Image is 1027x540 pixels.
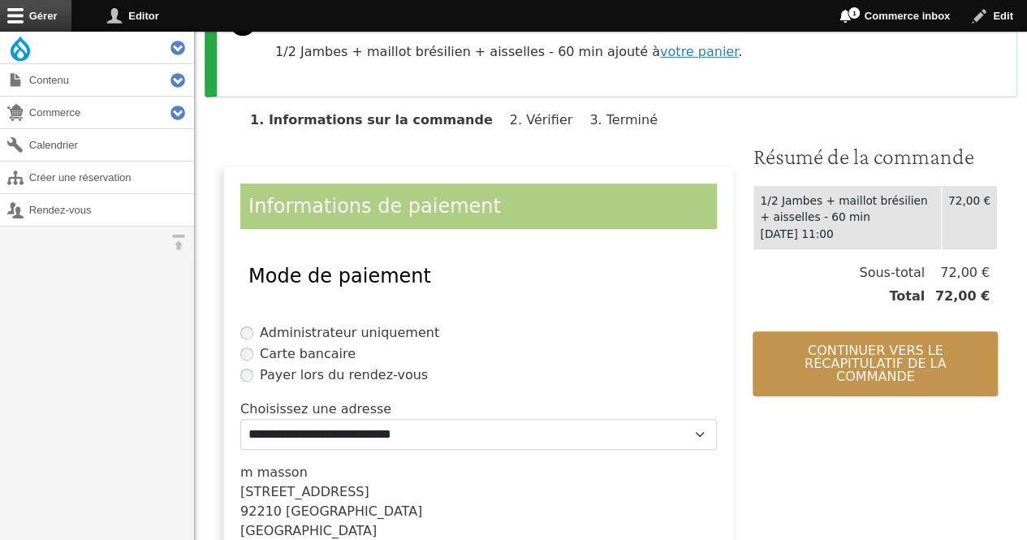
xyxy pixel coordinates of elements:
span: 72,00 € [925,287,990,306]
span: Mode de paiement [248,265,431,287]
a: votre panier [660,44,738,59]
time: [DATE] 11:00 [760,227,833,240]
span: [STREET_ADDRESS] [240,484,369,499]
span: [GEOGRAPHIC_DATA] [240,523,377,538]
label: Choisissez une adresse [240,400,391,419]
li: Terminé [589,112,671,127]
td: 72,00 € [941,185,997,249]
span: Total [889,287,925,306]
h3: Résumé de la commande [753,143,998,171]
div: 1/2 Jambes + maillot brésilien + aisselles - 60 min [760,192,934,226]
span: Sous-total [859,263,925,283]
label: Administrateur uniquement [260,323,439,343]
li: Informations sur la commande [250,112,506,127]
span: 72,00 € [925,263,990,283]
li: Vérifier [510,112,585,127]
span: 1 [848,6,861,19]
button: Continuer vers le récapitulatif de la commande [753,331,998,396]
span: m [240,464,253,480]
span: 92210 [240,503,282,519]
span: Informations de paiement [248,195,501,218]
span: [GEOGRAPHIC_DATA] [286,503,422,519]
button: Orientation horizontale [162,227,194,258]
label: Payer lors du rendez-vous [260,365,428,385]
label: Carte bancaire [260,344,356,364]
span: masson [257,464,308,480]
